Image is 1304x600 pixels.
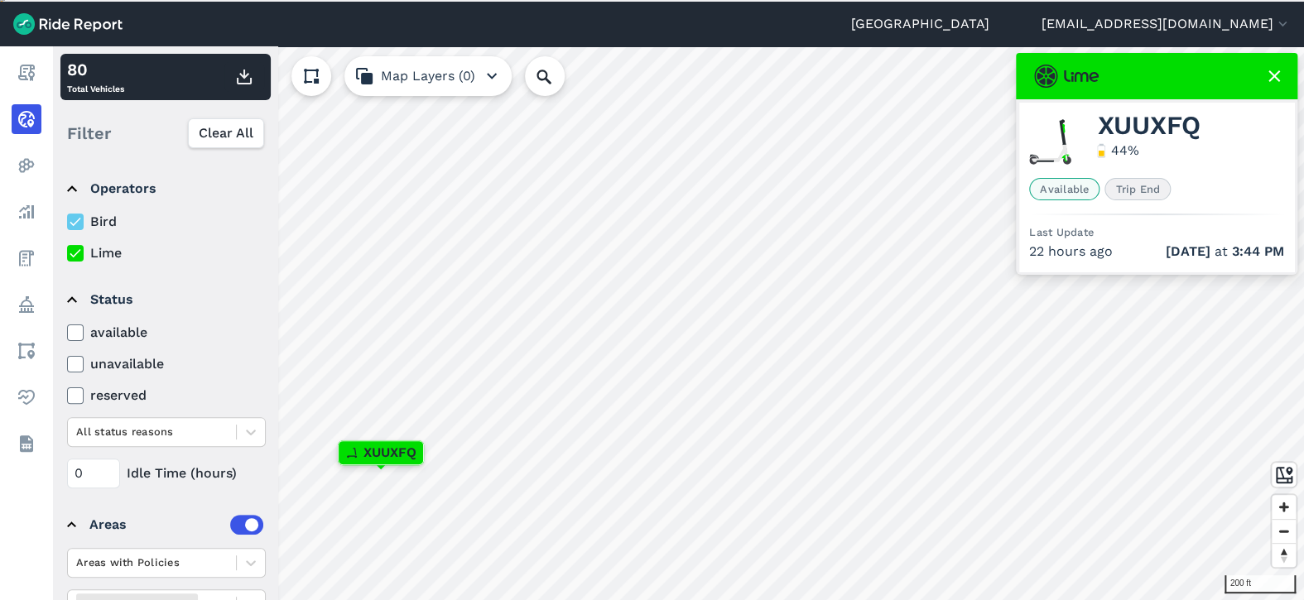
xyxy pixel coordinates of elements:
summary: Areas [67,502,263,548]
img: Ride Report [13,13,123,35]
div: 22 hours ago [1029,242,1284,262]
span: Last Update [1029,226,1094,238]
span: Available [1029,178,1099,200]
a: Analyze [12,197,41,227]
div: Filter [60,108,271,159]
label: unavailable [67,354,266,374]
button: Settings [2,1,3,2]
label: reserved [67,386,266,406]
a: Realtime [12,104,41,134]
div: 200 ft [1225,575,1296,593]
span: 3:44 PM [1232,243,1284,259]
button: Zoom in [1272,495,1296,519]
span: Clear All [199,123,253,143]
a: Fees [12,243,41,273]
img: Lime [1034,65,1099,88]
div: Areas [89,515,263,535]
div: 44 % [1110,141,1138,161]
label: available [67,323,266,343]
summary: Operators [67,166,263,212]
div: Total Vehicles [67,57,124,97]
div: Idle Time (hours) [67,458,266,488]
span: at [1166,242,1284,262]
div: 80 [67,57,124,82]
a: Datasets [12,429,41,458]
a: [GEOGRAPHIC_DATA] [851,14,989,34]
span: [DATE] [1166,243,1210,259]
label: Bird [67,212,266,232]
input: Search Location or Vehicles [525,56,591,96]
a: Areas [12,336,41,366]
button: [EMAIL_ADDRESS][DOMAIN_NAME] [1042,14,1291,34]
button: Clear All [188,118,264,148]
span: Trip End [1104,178,1171,200]
button: Zoom out [1272,519,1296,543]
span: XUUXFQ [363,443,416,463]
a: Health [12,382,41,412]
img: Lime scooter [1029,119,1074,165]
a: Report [12,58,41,88]
a: Heatmaps [12,151,41,180]
button: Map Layers (0) [344,56,512,96]
span: XUUXFQ [1097,116,1201,136]
button: Reset bearing to north [1272,543,1296,567]
summary: Status [67,276,263,323]
button: Previous [1,1,2,2]
a: Policy [12,290,41,319]
label: Lime [67,243,266,263]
